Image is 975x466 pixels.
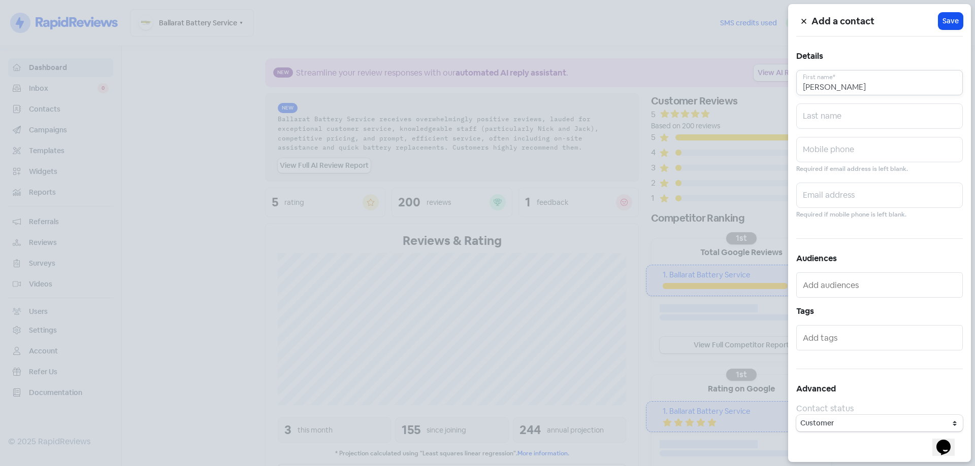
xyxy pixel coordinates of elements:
[932,425,965,456] iframe: chat widget
[811,14,938,29] h5: Add a contact
[942,16,959,26] span: Save
[796,70,963,95] input: First name
[796,304,963,319] h5: Tags
[796,49,963,64] h5: Details
[796,403,963,415] div: Contact status
[796,164,908,174] small: Required if email address is left blank.
[796,137,963,162] input: Mobile phone
[796,210,906,220] small: Required if mobile phone is left blank.
[938,13,963,29] button: Save
[796,183,963,208] input: Email address
[796,381,963,397] h5: Advanced
[796,103,963,129] input: Last name
[803,330,958,346] input: Add tags
[803,277,958,293] input: Add audiences
[796,251,963,266] h5: Audiences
